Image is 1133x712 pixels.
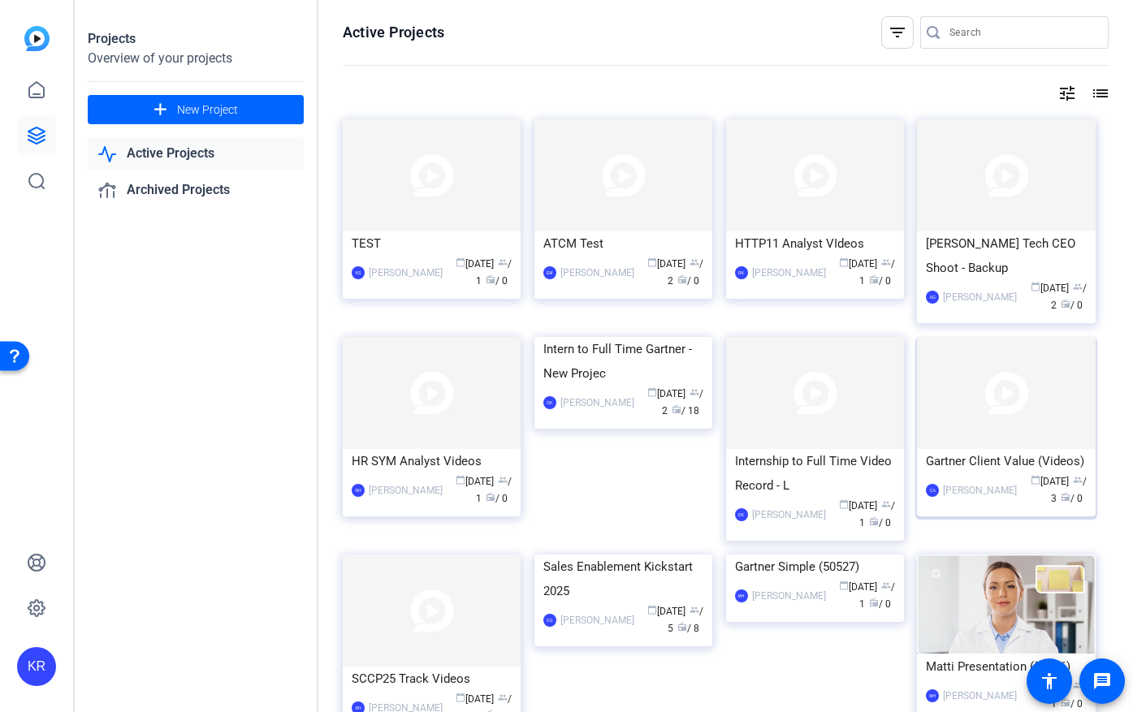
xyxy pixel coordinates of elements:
mat-icon: message [1092,671,1112,691]
span: [DATE] [456,693,494,705]
div: DK [543,396,556,409]
span: calendar_today [1031,475,1040,485]
div: TEST [352,231,512,256]
span: / 0 [869,275,891,287]
div: KS [352,266,365,279]
div: [PERSON_NAME] [752,588,826,604]
div: [PERSON_NAME] Tech CEO Shoot - Backup [926,231,1086,280]
mat-icon: filter_list [888,23,907,42]
span: group [498,475,508,485]
span: [DATE] [1031,476,1069,487]
span: / 0 [677,275,699,287]
div: Overview of your projects [88,49,304,68]
div: [PERSON_NAME] [943,482,1017,498]
span: / 0 [1061,698,1083,710]
div: [PERSON_NAME] [943,289,1017,305]
div: [PERSON_NAME] [369,482,443,498]
span: radio [869,274,879,284]
span: / 1 [859,581,895,610]
span: calendar_today [647,387,657,397]
div: SCCP25 Track Videos [352,667,512,691]
span: group [690,605,699,615]
span: group [690,257,699,267]
span: / 0 [1061,493,1083,504]
span: group [498,693,508,702]
span: group [881,499,891,509]
div: [PERSON_NAME] [752,507,826,523]
div: Internship to Full Time Video Record - L [735,449,895,498]
span: group [1073,680,1083,690]
div: RK [735,266,748,279]
div: CA [926,484,939,497]
span: radio [677,622,687,632]
div: RH [352,484,365,497]
span: / 0 [486,275,508,287]
div: Sales Enablement Kickstart 2025 [543,554,703,603]
div: [PERSON_NAME] [560,612,634,628]
mat-icon: list [1089,84,1109,103]
div: HTTP11 Analyst VIdeos [735,231,895,256]
span: radio [869,598,879,607]
div: Gartner Client Value (Videos) [926,449,1086,473]
span: / 8 [677,623,699,634]
span: / 0 [869,598,891,610]
span: [DATE] [839,258,877,270]
span: calendar_today [456,693,465,702]
div: Gartner Simple (50527) [735,554,895,579]
span: / 0 [486,493,508,504]
span: calendar_today [839,257,849,267]
mat-icon: add [150,100,171,120]
span: group [881,580,891,590]
div: EM [543,266,556,279]
input: Search [949,23,1096,42]
span: / 2 [662,388,703,416]
div: [PERSON_NAME] [560,395,634,411]
span: / 0 [869,517,891,529]
span: group [690,387,699,397]
mat-icon: tune [1057,84,1077,103]
span: [DATE] [1031,283,1069,294]
span: calendar_today [647,257,657,267]
span: calendar_today [456,475,465,485]
div: Intern to Full Time Gartner - New Projec [543,337,703,386]
span: / 1 [1051,681,1087,710]
img: blue-gradient.svg [24,26,50,51]
span: radio [1061,492,1070,502]
div: MH [735,589,748,602]
div: Projects [88,29,304,49]
span: group [498,257,508,267]
a: Archived Projects [88,174,304,207]
span: radio [672,404,681,414]
div: KR [17,647,56,686]
button: New Project [88,95,304,124]
span: [DATE] [839,581,877,593]
div: HR SYM Analyst Videos [352,449,512,473]
span: calendar_today [456,257,465,267]
span: New Project [177,101,238,119]
span: [DATE] [647,258,685,270]
span: calendar_today [647,605,657,615]
span: [DATE] [839,500,877,511]
span: radio [486,492,495,502]
div: DK [735,508,748,521]
div: [PERSON_NAME] [943,688,1017,704]
span: radio [677,274,687,284]
span: / 18 [672,405,699,416]
span: [DATE] [456,258,494,270]
div: [PERSON_NAME] [752,265,826,281]
span: [DATE] [647,606,685,617]
span: group [881,257,891,267]
span: radio [1061,299,1070,309]
a: Active Projects [88,137,304,170]
span: radio [486,274,495,284]
div: AG [926,291,939,304]
div: [PERSON_NAME] [560,265,634,281]
h1: Active Projects [343,23,444,42]
div: MH [926,689,939,702]
span: / 0 [1061,300,1083,311]
div: [PERSON_NAME] [369,265,443,281]
mat-icon: accessibility [1040,671,1059,691]
span: group [1073,282,1083,291]
span: calendar_today [1031,282,1040,291]
span: [DATE] [647,388,685,399]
